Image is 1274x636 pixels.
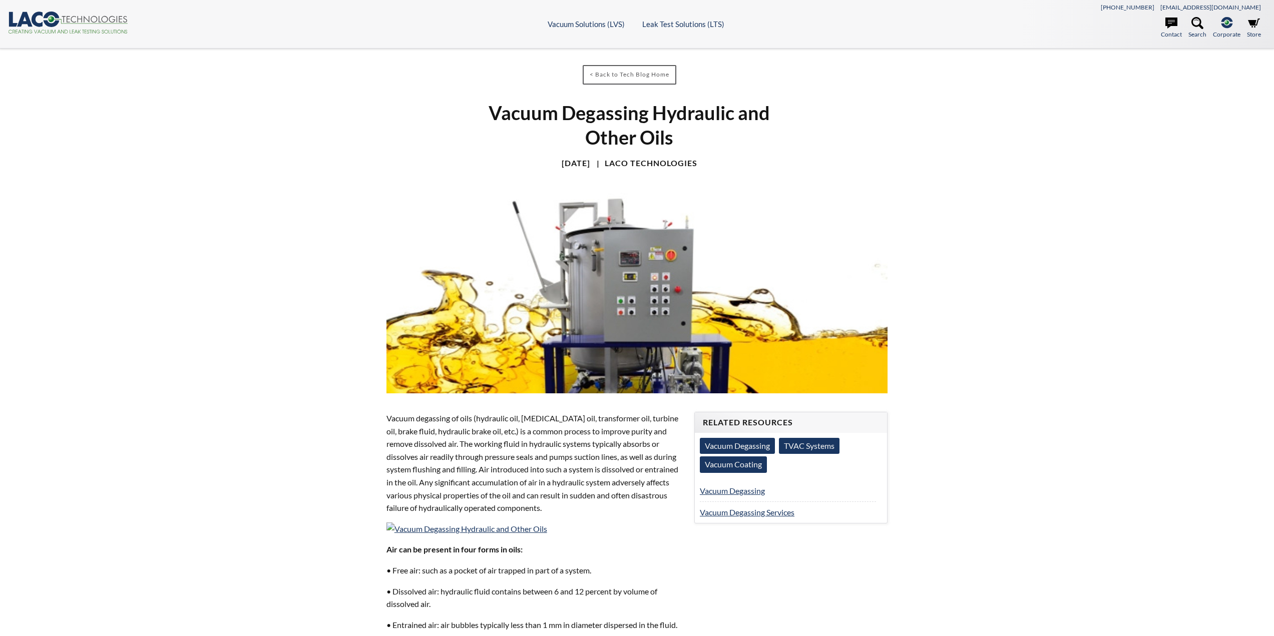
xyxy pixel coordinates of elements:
[1213,30,1240,39] span: Corporate
[700,456,767,472] a: Vacuum Coating
[1160,4,1261,11] a: [EMAIL_ADDRESS][DOMAIN_NAME]
[703,417,879,428] h4: Related Resources
[779,438,839,454] a: TVAC Systems
[583,65,676,85] a: < Back to Tech Blog Home
[642,20,724,29] a: Leak Test Solutions (LTS)
[386,585,682,610] p: • Dissolved air: hydraulic fluid contains between 6 and 12 percent by volume of dissolved air.
[562,158,590,169] h4: [DATE]
[386,412,682,514] p: Vacuum degassing of oils (hydraulic oil, [MEDICAL_DATA] oil, transformer oil, turbine oil, brake ...
[1161,17,1182,39] a: Contact
[1247,17,1261,39] a: Store
[700,438,775,454] a: Vacuum Degassing
[386,522,547,535] img: Vacuum Degassing Hydraulic and Other Oils
[1101,4,1154,11] a: [PHONE_NUMBER]
[386,564,682,577] p: • Free air: such as a pocket of air trapped in part of a system.
[592,158,697,169] h4: LACO Technologies
[1188,17,1206,39] a: Search
[386,618,682,631] p: • Entrained air: air bubbles typically less than 1 mm in diameter dispersed in the fluid.
[386,544,523,554] strong: Air can be present in four forms in oils:
[548,20,625,29] a: Vacuum Solutions (LVS)
[700,507,794,517] a: Vacuum Degassing Services
[700,486,765,495] a: Vacuum Degassing
[462,101,796,150] h1: Vacuum Degassing Hydraulic and Other Oils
